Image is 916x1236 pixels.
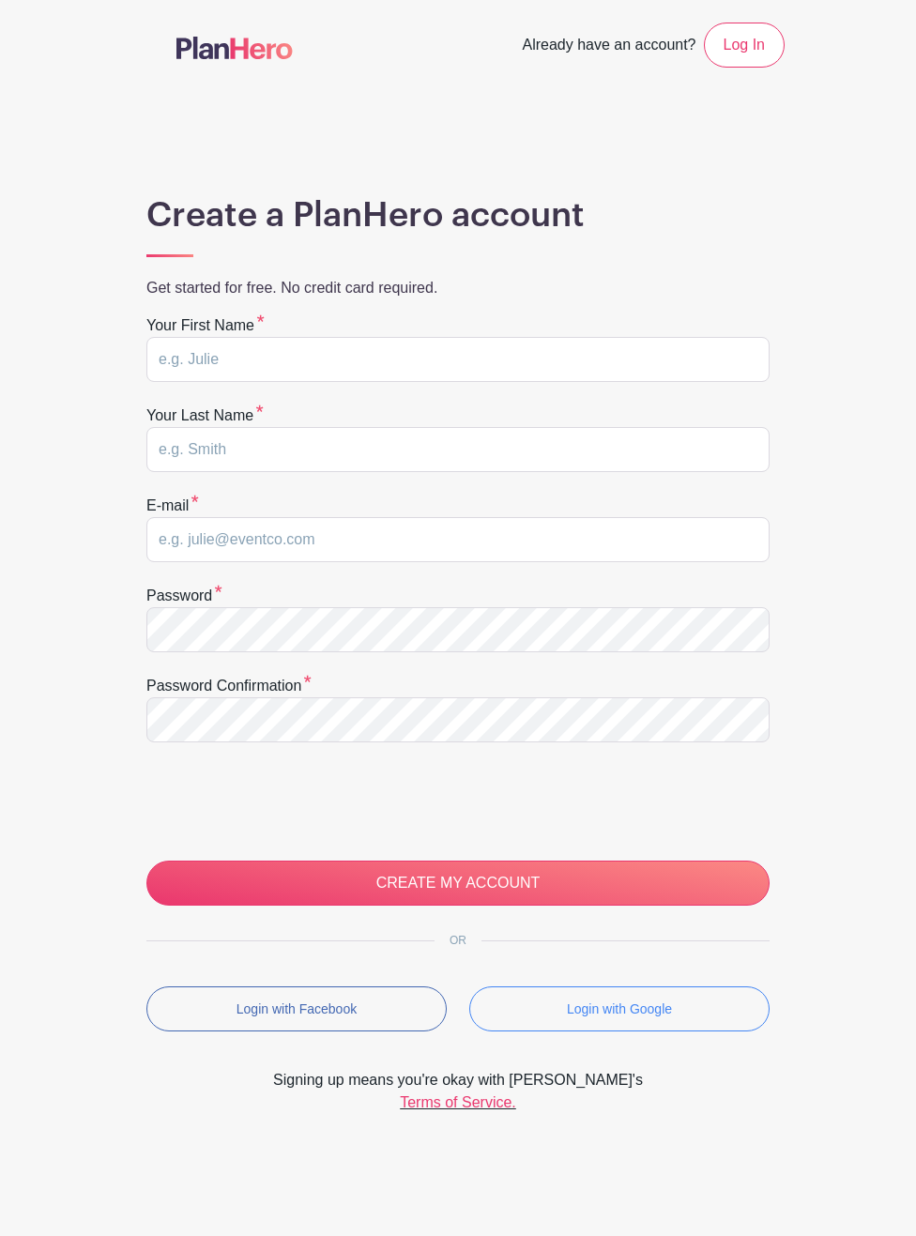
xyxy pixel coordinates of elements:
input: CREATE MY ACCOUNT [146,861,770,906]
label: Your first name [146,314,265,337]
img: logo-507f7623f17ff9eddc593b1ce0a138ce2505c220e1c5a4e2b4648c50719b7d32.svg [176,37,293,59]
label: E-mail [146,495,199,517]
a: Terms of Service. [400,1094,516,1110]
span: OR [435,934,481,947]
input: e.g. Smith [146,427,770,472]
label: Your last name [146,404,264,427]
button: Login with Google [469,986,770,1031]
label: Password [146,585,222,607]
input: e.g. Julie [146,337,770,382]
h1: Create a PlanHero account [146,195,770,237]
span: Already have an account? [523,26,696,68]
input: e.g. julie@eventco.com [146,517,770,562]
label: Password confirmation [146,675,312,697]
span: Signing up means you're okay with [PERSON_NAME]'s [135,1069,781,1091]
p: Get started for free. No credit card required. [146,277,770,299]
small: Login with Facebook [237,1001,357,1016]
button: Login with Facebook [146,986,447,1031]
small: Login with Google [567,1001,672,1016]
iframe: reCAPTCHA [146,765,432,838]
a: Log In [704,23,785,68]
